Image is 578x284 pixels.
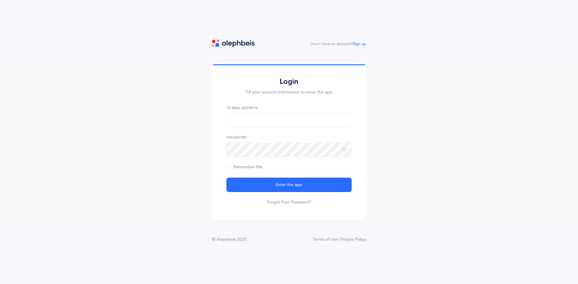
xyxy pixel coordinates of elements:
[353,42,366,46] a: Sign up
[226,165,263,169] span: Remember Me
[226,77,352,86] h2: Login
[226,89,352,96] p: Fill your account information to enter the app
[267,199,311,205] a: Forgot Your Password?
[226,178,352,192] button: Enter the app
[212,237,247,243] div: © Alephbeis 2025
[226,135,352,140] label: Password
[226,105,352,111] label: *E-Mail Address
[276,182,302,188] span: Enter the app
[212,40,255,47] img: logo.svg
[312,237,366,243] a: Terms of Use | Privacy Policy
[310,41,366,47] div: Don't have an Account?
